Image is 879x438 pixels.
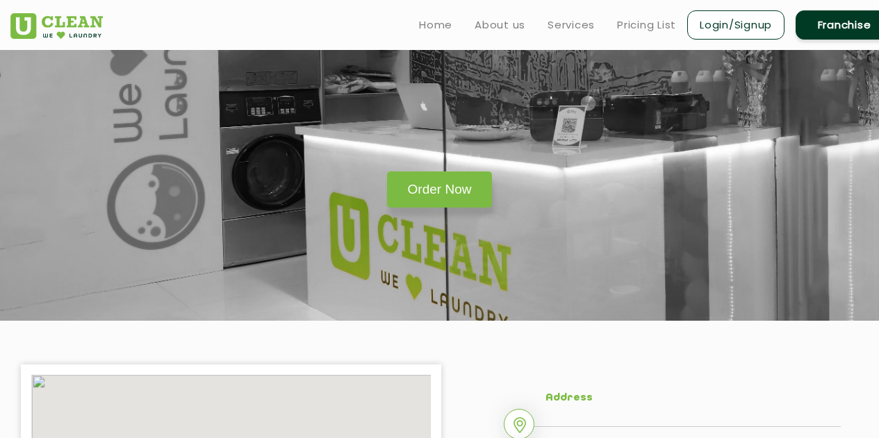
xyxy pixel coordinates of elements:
h5: Address [545,392,841,405]
a: Login/Signup [687,10,784,40]
a: About us [475,17,525,33]
a: Pricing List [617,17,676,33]
a: Services [548,17,595,33]
img: UClean Laundry and Dry Cleaning [10,13,103,39]
a: Order Now [387,171,493,208]
a: Home [419,17,452,33]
